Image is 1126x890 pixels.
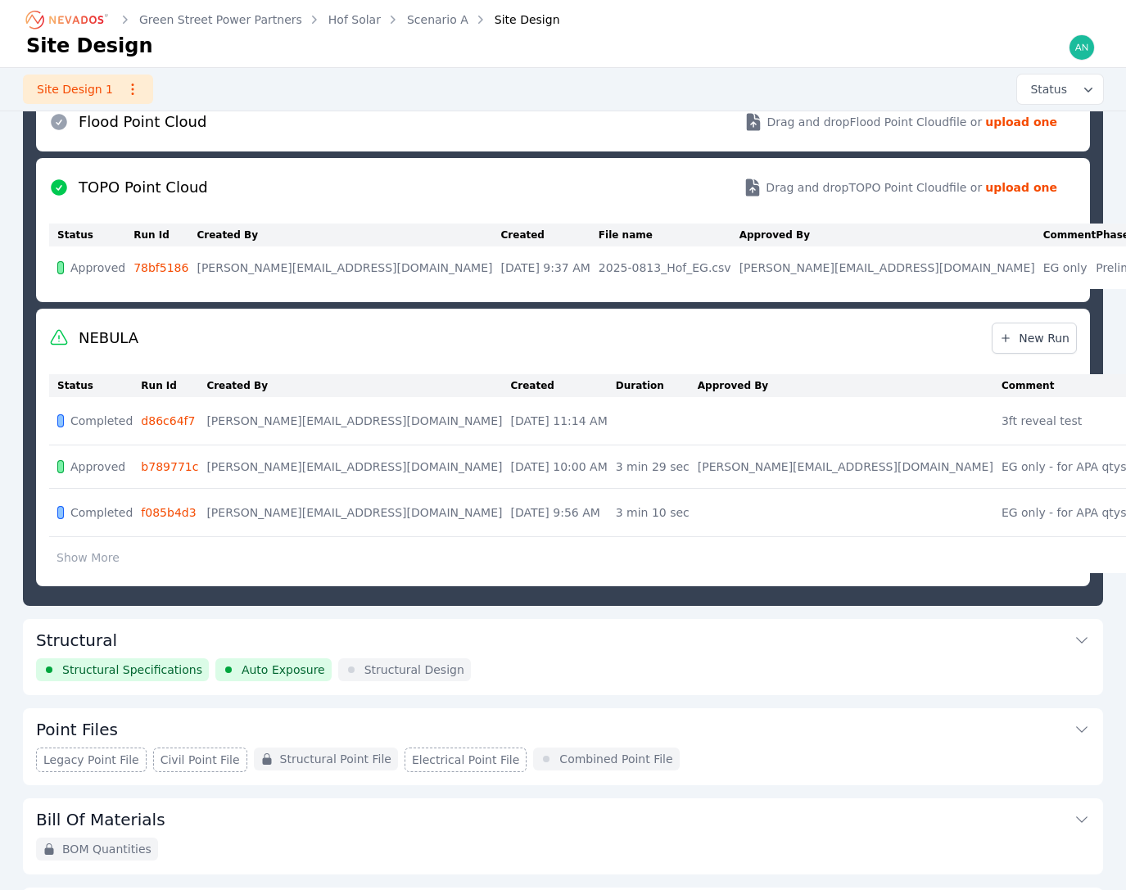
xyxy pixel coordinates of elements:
[328,11,381,28] a: Hof Solar
[26,33,153,59] h1: Site Design
[49,224,133,246] th: Status
[49,374,141,397] th: Status
[206,397,510,445] td: [PERSON_NAME][EMAIL_ADDRESS][DOMAIN_NAME]
[616,504,690,521] div: 3 min 10 sec
[36,808,165,831] h3: Bill Of Materials
[26,7,560,33] nav: Breadcrumb
[739,246,1043,289] td: [PERSON_NAME][EMAIL_ADDRESS][DOMAIN_NAME]
[1017,75,1103,104] button: Status
[992,323,1077,354] a: New Run
[36,708,1090,748] button: Point Files
[70,260,125,276] span: Approved
[36,798,1090,838] button: Bill Of Materials
[23,708,1103,785] div: Point FilesLegacy Point FileCivil Point FileStructural Point FileElectrical Point FileCombined Po...
[23,75,153,104] a: Site Design 1
[206,445,510,489] td: [PERSON_NAME][EMAIL_ADDRESS][DOMAIN_NAME]
[1043,224,1096,246] th: Comment
[36,718,118,741] h3: Point Files
[141,414,195,427] a: d86c64f7
[141,374,206,397] th: Run Id
[501,224,599,246] th: Created
[79,111,206,133] h2: Flood Point Cloud
[79,327,138,350] h2: NEBULA
[472,11,560,28] div: Site Design
[36,619,1090,658] button: Structural
[739,224,1043,246] th: Approved By
[242,662,325,678] span: Auto Exposure
[985,114,1057,130] strong: upload one
[1024,81,1067,97] span: Status
[616,374,698,397] th: Duration
[599,260,731,276] div: 2025-0813_Hof_EG.csv
[141,460,198,473] a: b789771c
[70,413,133,429] span: Completed
[364,662,464,678] span: Structural Design
[141,506,196,519] a: f085b4d3
[62,662,202,678] span: Structural Specifications
[23,619,1103,695] div: StructuralStructural SpecificationsAuto ExposureStructural Design
[412,752,519,768] span: Electrical Point File
[206,489,510,537] td: [PERSON_NAME][EMAIL_ADDRESS][DOMAIN_NAME]
[36,629,117,652] h3: Structural
[698,445,1002,489] td: [PERSON_NAME][EMAIL_ADDRESS][DOMAIN_NAME]
[407,11,468,28] a: Scenario A
[510,445,615,489] td: [DATE] 10:00 AM
[766,114,982,130] span: Drag and drop Flood Point Cloud file or
[133,261,188,274] a: 78bf5186
[985,179,1057,196] strong: upload one
[133,224,197,246] th: Run Id
[766,179,982,196] span: Drag and drop TOPO Point Cloud file or
[62,841,151,857] span: BOM Quantities
[724,99,1077,145] button: Drag and dropFlood Point Cloudfile or upload one
[698,374,1002,397] th: Approved By
[501,246,599,289] td: [DATE] 9:37 AM
[49,542,127,573] button: Show More
[161,752,240,768] span: Civil Point File
[616,459,690,475] div: 3 min 29 sec
[197,246,500,289] td: [PERSON_NAME][EMAIL_ADDRESS][DOMAIN_NAME]
[1069,34,1095,61] img: andrew@nevados.solar
[23,798,1103,874] div: Bill Of MaterialsBOM Quantities
[139,11,302,28] a: Green Street Power Partners
[510,397,615,445] td: [DATE] 11:14 AM
[70,459,125,475] span: Approved
[999,330,1069,346] span: New Run
[280,751,391,767] span: Structural Point File
[599,224,739,246] th: File name
[723,165,1077,210] button: Drag and dropTOPO Point Cloudfile or upload one
[510,489,615,537] td: [DATE] 9:56 AM
[206,374,510,397] th: Created By
[197,224,500,246] th: Created By
[510,374,615,397] th: Created
[70,504,133,521] span: Completed
[1043,260,1088,276] div: EG only
[43,752,139,768] span: Legacy Point File
[79,176,208,199] h2: TOPO Point Cloud
[559,751,672,767] span: Combined Point File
